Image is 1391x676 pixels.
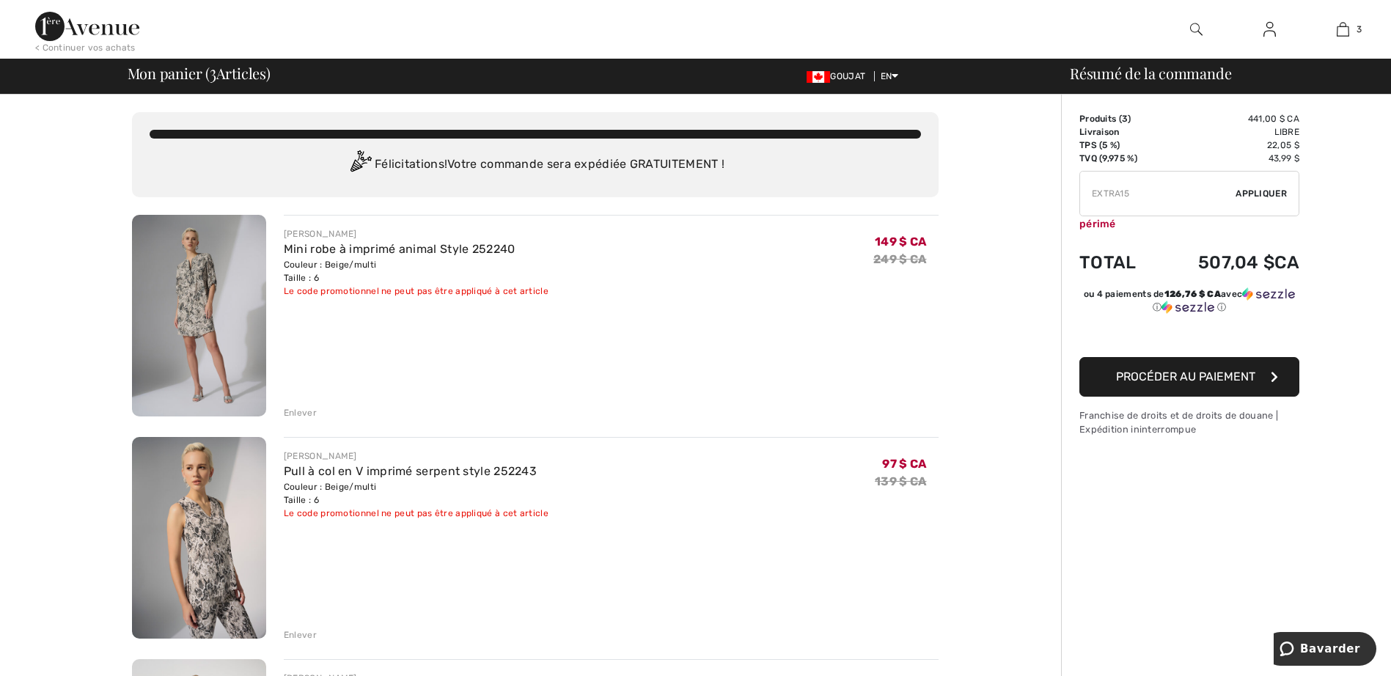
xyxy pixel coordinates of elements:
[1190,21,1203,38] img: Rechercher sur le site Web
[1263,21,1276,38] img: Mes infos
[210,62,216,81] span: 3
[375,157,724,171] font: Félicitations! Votre commande sera expédiée GRATUITEMENT !
[284,482,376,505] font: Couleur : Beige/multi Taille : 6
[216,63,271,83] font: Articles)
[284,449,548,463] div: [PERSON_NAME]
[1242,287,1295,301] img: Sezzle
[1052,66,1382,81] div: Résumé de la commande
[875,474,926,488] s: 139 $ CA
[1337,21,1349,38] img: Mon sac
[873,252,926,266] s: 249 $ CA
[1079,357,1299,397] button: Procéder au paiement
[284,628,317,642] div: Enlever
[132,215,266,416] img: Mini robe à imprimé animal Style 252240
[132,437,266,639] img: Pull à col en V imprimé serpent style 252243
[1079,112,1159,125] td: )
[284,227,548,240] div: [PERSON_NAME]
[35,41,136,54] div: < Continuer vos achats
[807,71,830,83] img: Dollar canadien
[128,63,210,83] font: Mon panier (
[1079,287,1299,319] div: ou 4 paiements de126,76 $ CAavecSezzle Click to learn more about SezzleSezzle Click to learn more...
[1079,114,1128,124] font: Produits (
[1159,139,1299,152] td: 22,05 $
[1159,238,1299,287] td: 507,04 $CA
[1159,112,1299,125] td: 441,00 $ CA
[1079,152,1159,165] td: TVQ (9,975 %)
[284,242,515,256] a: Mini robe à imprimé animal Style 252240
[284,507,548,520] div: Le code promotionnel ne peut pas être appliqué à cet article
[1159,125,1299,139] td: Libre
[345,150,375,180] img: Congratulation2.svg
[1079,238,1159,287] td: Total
[1116,370,1255,383] span: Procéder au paiement
[882,457,926,471] span: 97 $ CA
[807,71,871,81] span: GOUJAT
[1079,408,1299,436] div: Franchise de droits et de droits de douane | Expédition ininterrompue
[1274,632,1376,669] iframe: Opens a widget where you can chat to one of our agents
[35,12,139,41] img: 1ère Avenue
[1221,289,1242,299] font: avec
[881,71,892,81] font: EN
[875,235,926,249] span: 149 $ CA
[1079,125,1159,139] td: Livraison
[1161,301,1214,314] img: Sezzle
[1164,289,1221,299] span: 126,76 $ CA
[284,260,376,283] font: Couleur : Beige/multi Taille : 6
[284,406,317,419] div: Enlever
[284,284,548,298] div: Le code promotionnel ne peut pas être appliqué à cet article
[1079,319,1299,352] iframe: PayPal-paypal
[1080,172,1236,216] input: Promo code
[1122,114,1128,124] span: 3
[1357,23,1362,36] span: 3
[1252,21,1288,39] a: Sign In
[1084,289,1164,299] font: ou 4 paiements de
[1079,139,1159,152] td: TPS (5 %)
[284,464,537,478] a: Pull à col en V imprimé serpent style 252243
[1159,152,1299,165] td: 43,99 $
[1236,187,1287,200] span: Appliquer
[1307,21,1379,38] a: 3
[1079,216,1299,232] div: périmé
